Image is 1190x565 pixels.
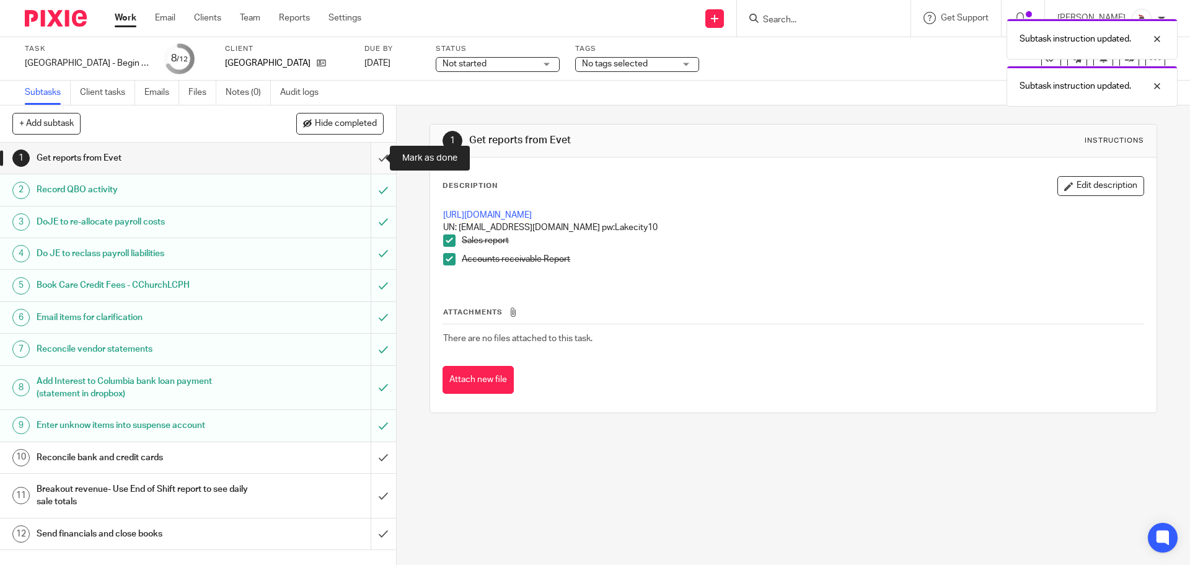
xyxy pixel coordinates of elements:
div: 5 [12,277,30,295]
label: Status [436,44,560,54]
div: 1 [12,149,30,167]
span: [DATE] [364,59,390,68]
span: No tags selected [582,60,648,68]
h1: Reconcile bank and credit cards [37,448,251,467]
a: Notes (0) [226,81,271,105]
h1: Add Interest to Columbia bank loan payment (statement in dropbox) [37,372,251,404]
h1: Email items for clarification [37,308,251,327]
span: Attachments [443,309,503,316]
a: Subtasks [25,81,71,105]
p: Subtask instruction updated. [1020,80,1131,92]
div: Lake City - Begin bookkeeping [25,57,149,69]
h1: Reconcile vendor statements [37,340,251,358]
a: Client tasks [80,81,135,105]
div: 6 [12,309,30,326]
label: Task [25,44,149,54]
div: 8 [12,379,30,396]
h1: Get reports from Evet [37,149,251,167]
div: 7 [12,340,30,358]
p: Subtask instruction updated. [1020,33,1131,45]
h1: Do JE to reclass payroll liabilities [37,244,251,263]
div: 11 [12,487,30,504]
h1: Send financials and close books [37,525,251,543]
label: Tags [575,44,699,54]
a: Team [240,12,260,24]
div: Instructions [1085,136,1144,146]
div: 12 [12,525,30,543]
img: Pixie [25,10,87,27]
div: 1 [443,131,462,151]
p: UN: [EMAIL_ADDRESS][DOMAIN_NAME] pw:Lakecity10 [443,221,1143,234]
a: Reports [279,12,310,24]
a: Emails [144,81,179,105]
h1: DoJE to re-allocate payroll costs [37,213,251,231]
a: Email [155,12,175,24]
button: + Add subtask [12,113,81,134]
div: 3 [12,213,30,231]
a: Files [188,81,216,105]
a: Work [115,12,136,24]
h1: Get reports from Evet [469,134,820,147]
p: Description [443,181,498,191]
div: 8 [171,51,188,66]
div: 4 [12,245,30,262]
p: [GEOGRAPHIC_DATA] [225,57,311,69]
div: 2 [12,182,30,199]
span: Hide completed [315,119,377,129]
p: Accounts receivable Report [462,253,1143,265]
a: Audit logs [280,81,328,105]
div: 9 [12,417,30,434]
h1: Record QBO activity [37,180,251,199]
button: Attach new file [443,366,514,394]
h1: Book Care Credit Fees - CChurchLCPH [37,276,251,295]
p: Sales report [462,234,1143,247]
img: EtsyProfilePhoto.jpg [1132,9,1152,29]
button: Edit description [1057,176,1144,196]
a: Settings [328,12,361,24]
div: 10 [12,449,30,466]
h1: Enter unknow items into suspense account [37,416,251,435]
span: Not started [443,60,487,68]
div: [GEOGRAPHIC_DATA] - Begin bookkeeping [25,57,149,69]
label: Due by [364,44,420,54]
a: Clients [194,12,221,24]
span: There are no files attached to this task. [443,334,593,343]
label: Client [225,44,349,54]
h1: Breakout revenue- Use End of Shift report to see daily sale totals [37,480,251,512]
a: [URL][DOMAIN_NAME] [443,211,532,220]
small: /12 [177,56,188,63]
button: Hide completed [296,113,384,134]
